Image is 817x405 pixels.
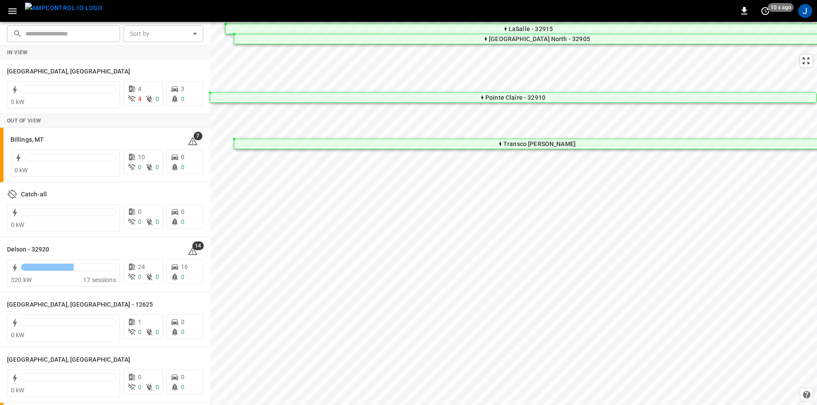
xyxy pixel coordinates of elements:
span: 24 [138,263,145,270]
span: 0 [181,218,184,225]
div: LaSalle - 32915 [509,26,553,31]
h6: Providence, RI [7,67,131,77]
button: set refresh interval [758,4,772,18]
span: 10 s ago [768,3,794,12]
div: Map marker [210,92,817,103]
span: 0 kW [11,221,25,228]
span: 0 [156,273,159,280]
span: 0 kW [14,167,28,174]
span: 0 [156,164,159,171]
span: 0 [181,95,184,102]
span: 0 kW [11,98,25,105]
span: 4 [138,95,141,102]
h6: Delson - 32920 [7,245,49,255]
span: 14 [192,241,204,250]
span: 4 [138,85,141,92]
span: 0 [181,164,184,171]
span: 0 [138,384,141,391]
span: 0 [138,374,141,381]
div: profile-icon [798,4,812,18]
span: 7 [194,132,202,140]
h6: Edwardsville, IL [7,355,131,365]
span: 0 [138,164,141,171]
span: 10 [138,154,145,161]
span: 0 [138,328,141,335]
span: 0 [138,218,141,225]
span: 0 [181,374,184,381]
strong: Out of View [7,118,41,124]
h6: Catch-all [21,190,47,199]
h6: Billings, MT [11,135,44,145]
span: 0 [181,273,184,280]
span: 0 [138,208,141,215]
div: [GEOGRAPHIC_DATA] North - 32905 [489,36,590,42]
strong: In View [7,49,28,56]
span: 0 [181,318,184,325]
span: 1 [138,318,141,325]
span: 0 [181,154,184,161]
span: 0 [181,208,184,215]
div: Pointe Claire - 32910 [485,95,545,100]
span: 0 [156,384,159,391]
span: 0 [181,384,184,391]
img: ampcontrol.io logo [25,3,103,14]
span: 0 [156,218,159,225]
span: 17 sessions [83,276,116,283]
div: Transco [PERSON_NAME] [503,141,576,147]
span: 0 [138,273,141,280]
span: 0 kW [11,332,25,339]
h6: East Orange, NJ - 12625 [7,300,153,310]
span: 0 [156,328,159,335]
span: 0 kW [11,387,25,394]
span: 0 [181,328,184,335]
span: 3 [181,85,184,92]
span: 320 kW [11,276,32,283]
canvas: Map [210,22,817,405]
span: 16 [181,263,188,270]
span: 0 [156,95,159,102]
